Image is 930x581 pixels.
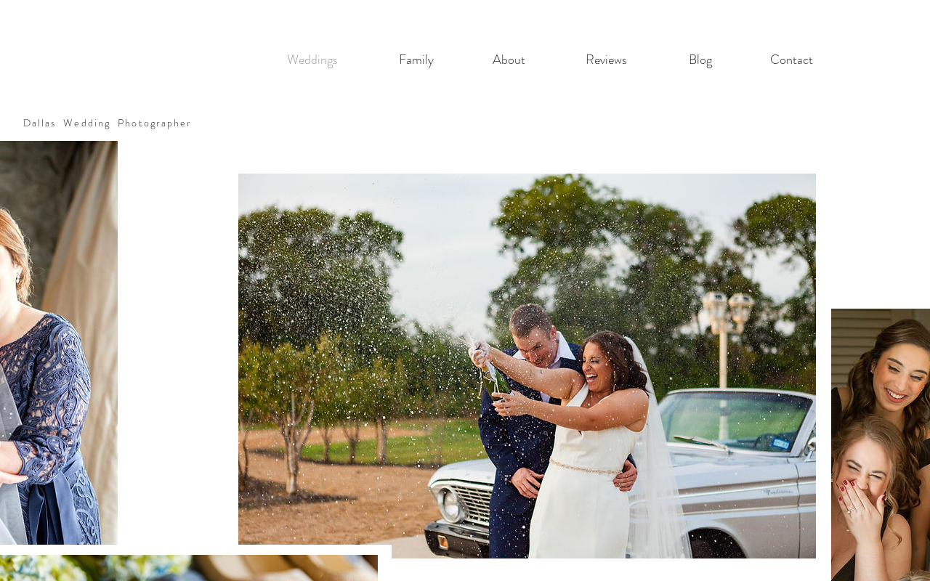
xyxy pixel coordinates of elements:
a: Reviews [554,45,659,75]
a: Family [369,45,464,75]
p: Family [392,45,441,75]
p: Contact [763,45,820,75]
a: Blog [659,45,741,75]
p: About [485,45,533,75]
p: Blog [682,45,719,75]
nav: Site [255,45,842,75]
a: Contact [741,45,842,75]
p: Reviews [578,45,634,75]
a: Dallas Wedding Photographer [23,115,193,130]
img: A fun candid photo from a dallas wedding reception featuring the wedding couple popping a bottle ... [238,174,816,558]
a: About [464,45,554,75]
